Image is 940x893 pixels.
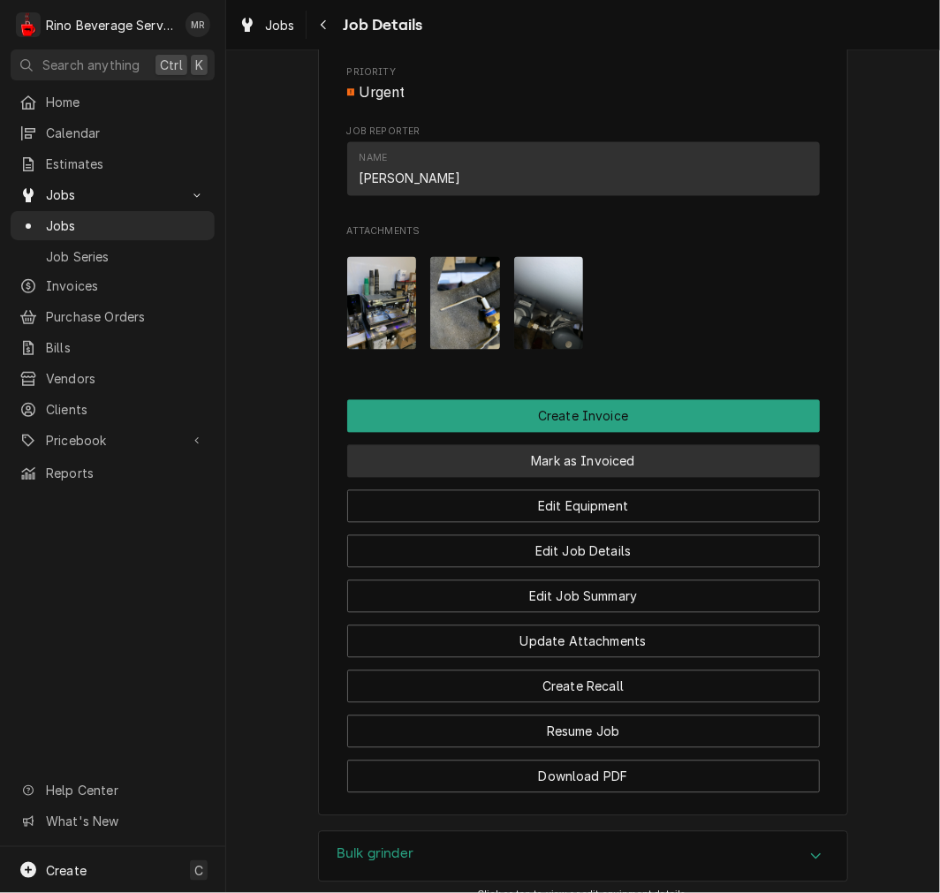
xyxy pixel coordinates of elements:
div: Priority [347,65,820,103]
a: Invoices [11,271,215,300]
button: Edit Job Summary [347,580,820,613]
div: [PERSON_NAME] [360,169,461,187]
span: Attachments [347,225,820,239]
span: Jobs [46,185,179,204]
span: Ctrl [160,56,183,74]
img: xJPMHX0HSfeRdz3aoeZE [347,257,417,350]
button: Resume Job [347,715,820,748]
a: Calendar [11,118,215,148]
button: Navigate back [310,11,338,39]
div: Button Group Row [347,433,820,478]
div: Job Reporter List [347,142,820,204]
a: Vendors [11,364,215,393]
span: K [195,56,203,74]
a: Go to Jobs [11,180,215,209]
button: Mark as Invoiced [347,445,820,478]
span: Search anything [42,56,140,74]
span: Create [46,863,87,878]
a: Go to What's New [11,806,215,836]
div: Contact [347,142,820,196]
a: Job Series [11,242,215,271]
span: Priority [347,65,820,79]
span: C [194,861,203,880]
div: Button Group Row [347,658,820,703]
div: Name [360,151,461,186]
a: Go to Pricebook [11,426,215,455]
span: Invoices [46,276,206,295]
a: Home [11,87,215,117]
div: Bulk grinder [318,831,848,882]
span: Calendar [46,124,206,142]
span: Job Details [338,13,423,37]
button: Search anythingCtrlK [11,49,215,80]
button: Create Recall [347,670,820,703]
button: Edit Job Details [347,535,820,568]
span: Purchase Orders [46,307,206,326]
button: Create Invoice [347,400,820,433]
span: Vendors [46,369,206,388]
div: R [16,12,41,37]
span: Attachments [347,243,820,364]
div: Attachments [347,225,820,363]
span: Home [46,93,206,111]
span: Clients [46,400,206,419]
span: Pricebook [46,431,179,450]
img: IskyUdooS86GWwLsDT9U [430,257,500,350]
span: Bills [46,338,206,357]
button: Download PDF [347,761,820,793]
a: Jobs [11,211,215,240]
div: Button Group Row [347,613,820,658]
a: Clients [11,395,215,424]
span: Estimates [46,155,206,173]
span: Reports [46,464,206,482]
button: Accordion Details Expand Trigger [319,832,847,882]
div: Melissa Rinehart's Avatar [186,12,210,37]
div: Button Group Row [347,703,820,748]
div: MR [186,12,210,37]
div: Job Reporter [347,125,820,204]
div: Urgent [347,82,820,103]
div: Button Group Row [347,748,820,793]
span: Help Center [46,781,204,799]
span: Jobs [265,16,295,34]
h3: Bulk grinder [337,846,413,863]
a: Estimates [11,149,215,178]
button: Edit Equipment [347,490,820,523]
img: AEpxV2gTRc6r2znrGaMp [514,257,584,350]
div: Button Group Row [347,478,820,523]
span: Job Series [46,247,206,266]
span: Job Reporter [347,125,820,139]
div: Button Group Row [347,523,820,568]
div: Button Group [347,400,820,793]
div: Rino Beverage Service [46,16,176,34]
div: Button Group Row [347,400,820,433]
div: Name [360,151,388,165]
button: Update Attachments [347,625,820,658]
span: Priority [347,82,820,103]
a: Jobs [231,11,302,40]
div: Accordion Header [319,832,847,882]
span: Jobs [46,216,206,235]
div: Rino Beverage Service's Avatar [16,12,41,37]
a: Bills [11,333,215,362]
a: Purchase Orders [11,302,215,331]
a: Reports [11,458,215,488]
span: What's New [46,812,204,830]
div: Button Group Row [347,568,820,613]
a: Go to Help Center [11,776,215,805]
